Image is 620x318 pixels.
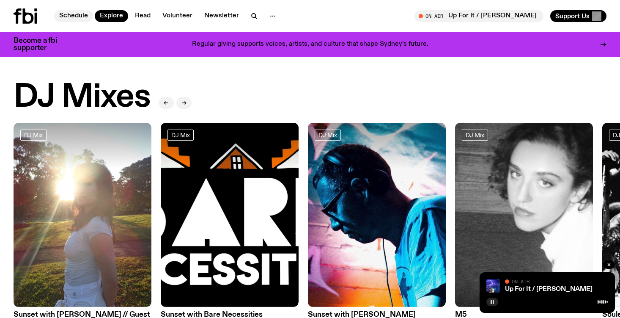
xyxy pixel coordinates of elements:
[466,132,484,138] span: DJ Mix
[505,286,593,293] a: Up For It / [PERSON_NAME]
[167,130,194,141] a: DJ Mix
[95,10,128,22] a: Explore
[414,10,543,22] button: On AirUp For It / [PERSON_NAME]
[161,123,299,307] img: Bare Necessities
[555,12,590,20] span: Support Us
[130,10,156,22] a: Read
[550,10,606,22] button: Support Us
[512,279,529,284] span: On Air
[20,130,47,141] a: DJ Mix
[308,123,446,307] img: Simon Caldwell stands side on, looking downwards. He has headphones on. Behind him is a brightly ...
[318,132,337,138] span: DJ Mix
[171,132,190,138] span: DJ Mix
[54,10,93,22] a: Schedule
[199,10,244,22] a: Newsletter
[192,41,428,48] p: Regular giving supports voices, artists, and culture that shape Sydney’s future.
[455,123,593,307] img: A black and white photo of Lilly wearing a white blouse and looking up at the camera.
[462,130,488,141] a: DJ Mix
[14,37,68,52] h3: Become a fbi supporter
[14,81,150,113] h2: DJ Mixes
[315,130,341,141] a: DJ Mix
[157,10,198,22] a: Volunteer
[24,132,43,138] span: DJ Mix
